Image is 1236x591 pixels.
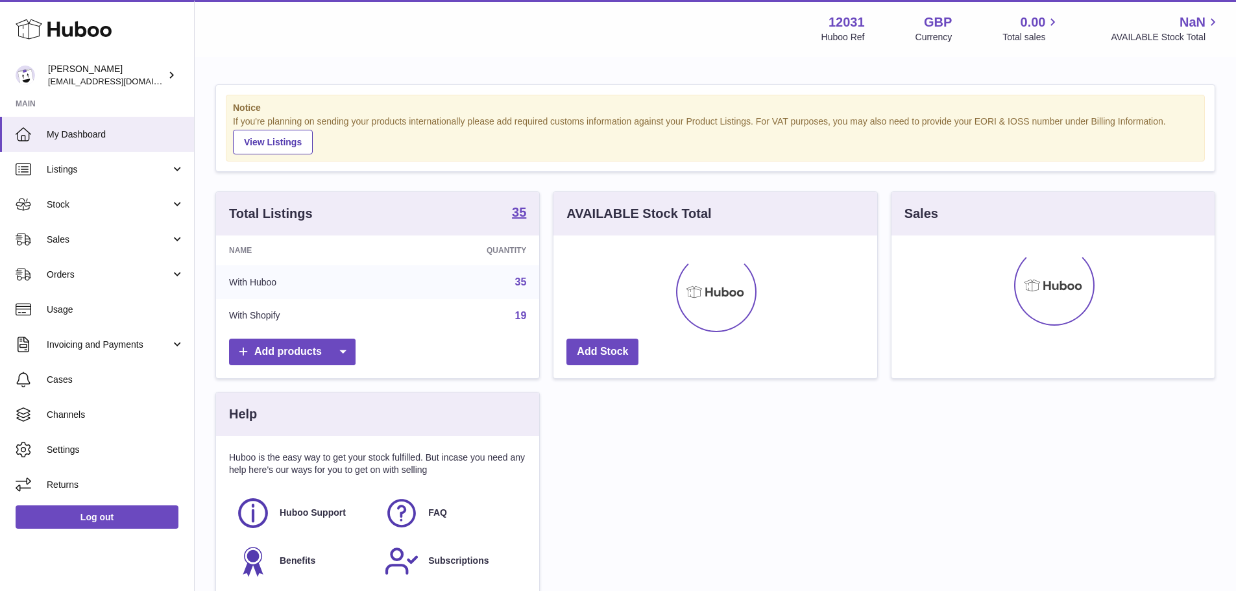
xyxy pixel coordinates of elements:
span: [EMAIL_ADDRESS][DOMAIN_NAME] [48,76,191,86]
span: Usage [47,304,184,316]
a: Log out [16,505,178,529]
a: Benefits [236,544,371,579]
a: FAQ [384,496,520,531]
span: Stock [47,199,171,211]
span: AVAILABLE Stock Total [1111,31,1220,43]
div: Currency [915,31,952,43]
div: [PERSON_NAME] [48,63,165,88]
span: My Dashboard [47,128,184,141]
a: 35 [512,206,526,221]
span: Returns [47,479,184,491]
a: 19 [515,310,527,321]
span: Invoicing and Payments [47,339,171,351]
span: Cases [47,374,184,386]
a: Add products [229,339,356,365]
p: Huboo is the easy way to get your stock fulfilled. But incase you need any help here's our ways f... [229,452,526,476]
h3: Help [229,405,257,423]
strong: 35 [512,206,526,219]
strong: GBP [924,14,952,31]
span: Total sales [1002,31,1060,43]
span: Benefits [280,555,315,567]
h3: Total Listings [229,205,313,223]
a: Add Stock [566,339,638,365]
div: Huboo Ref [821,31,865,43]
span: FAQ [428,507,447,519]
td: With Shopify [216,299,391,333]
span: Channels [47,409,184,421]
th: Quantity [391,235,540,265]
span: Listings [47,163,171,176]
span: Sales [47,234,171,246]
strong: 12031 [829,14,865,31]
th: Name [216,235,391,265]
a: 35 [515,276,527,287]
a: NaN AVAILABLE Stock Total [1111,14,1220,43]
h3: Sales [904,205,938,223]
a: Subscriptions [384,544,520,579]
div: If you're planning on sending your products internationally please add required customs informati... [233,115,1198,154]
span: 0.00 [1021,14,1046,31]
span: Orders [47,269,171,281]
strong: Notice [233,102,1198,114]
span: Huboo Support [280,507,346,519]
span: NaN [1180,14,1206,31]
td: With Huboo [216,265,391,299]
span: Settings [47,444,184,456]
img: internalAdmin-12031@internal.huboo.com [16,66,35,85]
a: Huboo Support [236,496,371,531]
a: View Listings [233,130,313,154]
h3: AVAILABLE Stock Total [566,205,711,223]
span: Subscriptions [428,555,489,567]
a: 0.00 Total sales [1002,14,1060,43]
